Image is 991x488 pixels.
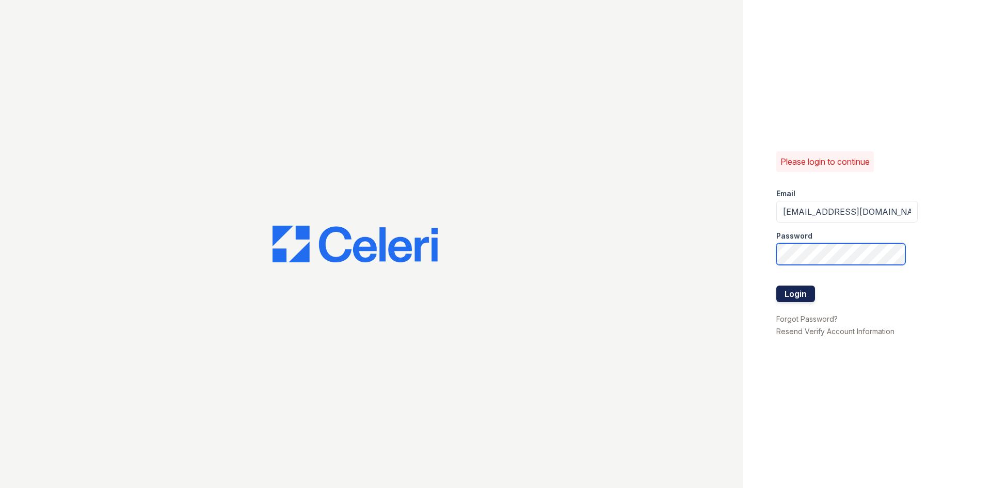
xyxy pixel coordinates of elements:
img: CE_Logo_Blue-a8612792a0a2168367f1c8372b55b34899dd931a85d93a1a3d3e32e68fde9ad4.png [273,226,438,263]
label: Password [776,231,812,241]
a: Forgot Password? [776,314,838,323]
label: Email [776,188,795,199]
p: Please login to continue [780,155,870,168]
button: Login [776,286,815,302]
a: Resend Verify Account Information [776,327,894,336]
